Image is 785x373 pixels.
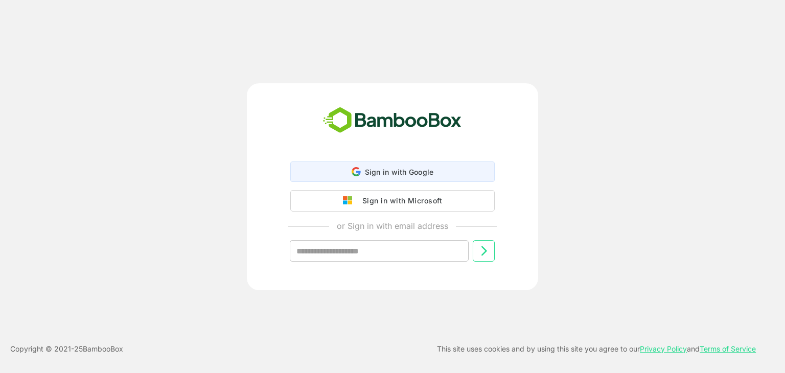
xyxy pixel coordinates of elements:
img: bamboobox [317,104,467,137]
button: Sign in with Microsoft [290,190,495,212]
p: or Sign in with email address [337,220,448,232]
div: Sign in with Google [290,161,495,182]
span: Sign in with Google [365,168,434,176]
p: Copyright © 2021- 25 BambooBox [10,343,123,355]
a: Privacy Policy [640,344,687,353]
div: Sign in with Microsoft [357,194,442,207]
p: This site uses cookies and by using this site you agree to our and [437,343,756,355]
img: google [343,196,357,205]
a: Terms of Service [700,344,756,353]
